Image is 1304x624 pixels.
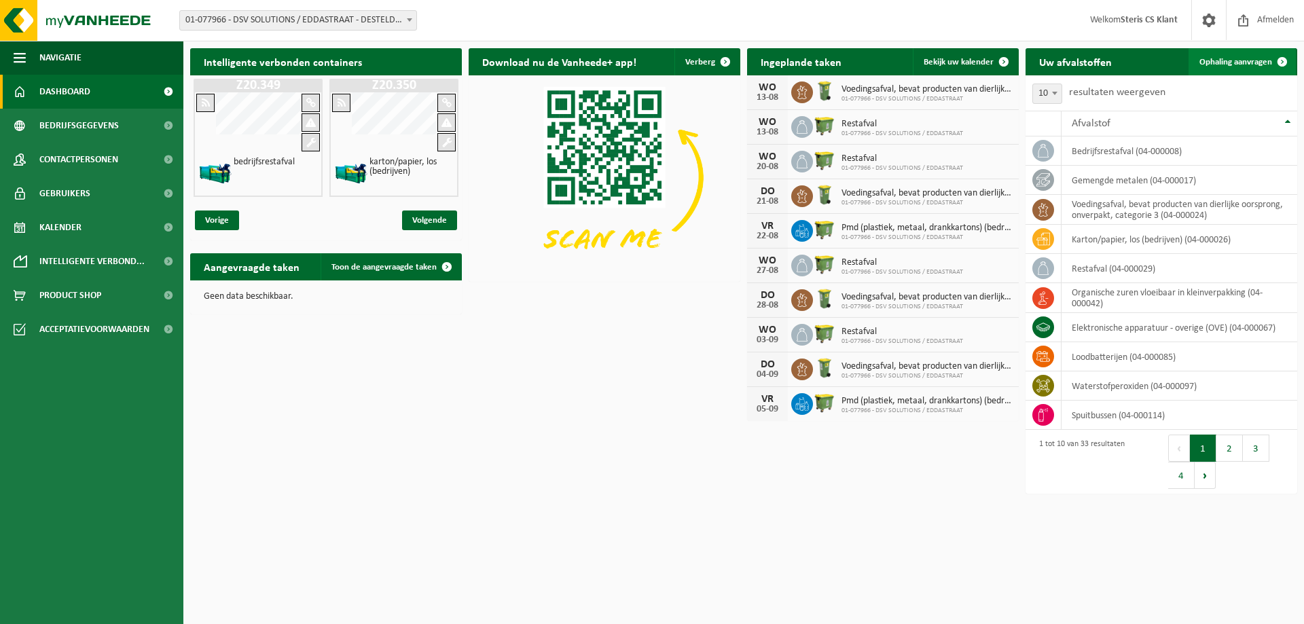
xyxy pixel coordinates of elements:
img: WB-1100-HPE-GN-50 [813,322,836,345]
div: 1 tot 10 van 33 resultaten [1032,433,1125,490]
span: Afvalstof [1072,118,1110,129]
button: Next [1195,462,1216,489]
div: 28-08 [754,301,781,310]
span: 01-077966 - DSV SOLUTIONS / EDDASTRAAT - DESTELDONK [179,10,417,31]
span: Voedingsafval, bevat producten van dierlijke oorsprong, onverpakt, categorie 3 [841,84,1012,95]
h2: Intelligente verbonden containers [190,48,462,75]
span: 10 [1033,84,1062,103]
span: 01-077966 - DSV SOLUTIONS / EDDASTRAAT [841,268,963,276]
span: 01-077966 - DSV SOLUTIONS / EDDASTRAAT [841,95,1012,103]
span: Kalender [39,210,81,244]
span: Bedrijfsgegevens [39,109,119,143]
h2: Aangevraagde taken [190,253,313,280]
a: Toon de aangevraagde taken [321,253,460,280]
h2: Ingeplande taken [747,48,855,75]
span: 01-077966 - DSV SOLUTIONS / EDDASTRAAT [841,164,963,172]
span: Pmd (plastiek, metaal, drankkartons) (bedrijven) [841,396,1012,407]
h1: Z20.349 [197,79,319,92]
h1: Z20.350 [333,79,455,92]
div: VR [754,394,781,405]
button: Verberg [674,48,739,75]
div: DO [754,359,781,370]
span: Verberg [685,58,715,67]
div: WO [754,151,781,162]
td: gemengde metalen (04-000017) [1062,166,1297,195]
h2: Uw afvalstoffen [1026,48,1125,75]
strong: Steris CS Klant [1121,15,1178,25]
div: WO [754,255,781,266]
td: Waterstofperoxiden (04-000097) [1062,371,1297,401]
img: HK-XZ-20-GN-12 [198,156,232,190]
td: spuitbussen (04-000114) [1062,401,1297,430]
td: bedrijfsrestafval (04-000008) [1062,136,1297,166]
a: Bekijk uw kalender [913,48,1017,75]
img: Download de VHEPlus App [469,75,740,279]
span: 01-077966 - DSV SOLUTIONS / EDDASTRAAT [841,303,1012,311]
span: Intelligente verbond... [39,244,145,278]
span: 01-077966 - DSV SOLUTIONS / EDDASTRAAT [841,372,1012,380]
td: elektronische apparatuur - overige (OVE) (04-000067) [1062,313,1297,342]
button: 2 [1216,435,1243,462]
div: VR [754,221,781,232]
span: 01-077966 - DSV SOLUTIONS / EDDASTRAAT [841,337,963,346]
button: 3 [1243,435,1269,462]
div: WO [754,325,781,335]
span: Navigatie [39,41,81,75]
div: 27-08 [754,266,781,276]
span: Restafval [841,153,963,164]
img: WB-1100-HPE-GN-50 [813,114,836,137]
span: Bekijk uw kalender [924,58,994,67]
h4: karton/papier, los (bedrijven) [369,158,452,177]
div: 13-08 [754,93,781,103]
button: 1 [1190,435,1216,462]
span: 10 [1032,84,1062,104]
div: 21-08 [754,197,781,206]
div: WO [754,117,781,128]
span: Acceptatievoorwaarden [39,312,149,346]
td: restafval (04-000029) [1062,254,1297,283]
td: loodbatterijen (04-000085) [1062,342,1297,371]
img: WB-1100-HPE-GN-50 [813,149,836,172]
div: 05-09 [754,405,781,414]
img: WB-1100-HPE-GN-50 [813,253,836,276]
button: 4 [1168,462,1195,489]
span: Restafval [841,327,963,337]
img: WB-1100-HPE-GN-50 [813,391,836,414]
span: Voedingsafval, bevat producten van dierlijke oorsprong, onverpakt, categorie 3 [841,188,1012,199]
span: Pmd (plastiek, metaal, drankkartons) (bedrijven) [841,223,1012,234]
td: karton/papier, los (bedrijven) (04-000026) [1062,225,1297,254]
span: Voedingsafval, bevat producten van dierlijke oorsprong, onverpakt, categorie 3 [841,361,1012,372]
span: Contactpersonen [39,143,118,177]
span: Gebruikers [39,177,90,210]
div: 13-08 [754,128,781,137]
button: Previous [1168,435,1190,462]
div: 20-08 [754,162,781,172]
img: WB-0140-HPE-GN-50 [813,79,836,103]
h4: bedrijfsrestafval [234,158,295,167]
span: Restafval [841,257,963,268]
td: organische zuren vloeibaar in kleinverpakking (04-000042) [1062,283,1297,313]
h2: Download nu de Vanheede+ app! [469,48,650,75]
span: Volgende [402,210,457,230]
span: Voedingsafval, bevat producten van dierlijke oorsprong, onverpakt, categorie 3 [841,292,1012,303]
span: 01-077966 - DSV SOLUTIONS / EDDASTRAAT [841,407,1012,415]
div: 22-08 [754,232,781,241]
p: Geen data beschikbaar. [204,292,448,301]
span: Toon de aangevraagde taken [331,263,437,272]
img: WB-1100-HPE-GN-50 [813,218,836,241]
img: WB-0140-HPE-GN-50 [813,183,836,206]
div: 04-09 [754,370,781,380]
label: resultaten weergeven [1069,87,1165,98]
span: 01-077966 - DSV SOLUTIONS / EDDASTRAAT [841,199,1012,207]
span: Ophaling aanvragen [1199,58,1272,67]
div: WO [754,82,781,93]
span: 01-077966 - DSV SOLUTIONS / EDDASTRAAT [841,234,1012,242]
span: Product Shop [39,278,101,312]
td: voedingsafval, bevat producten van dierlijke oorsprong, onverpakt, categorie 3 (04-000024) [1062,195,1297,225]
a: Ophaling aanvragen [1189,48,1296,75]
img: WB-0140-HPE-GN-50 [813,287,836,310]
img: WB-0140-HPE-GN-50 [813,356,836,380]
span: 01-077966 - DSV SOLUTIONS / EDDASTRAAT [841,130,963,138]
div: DO [754,290,781,301]
div: 03-09 [754,335,781,345]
